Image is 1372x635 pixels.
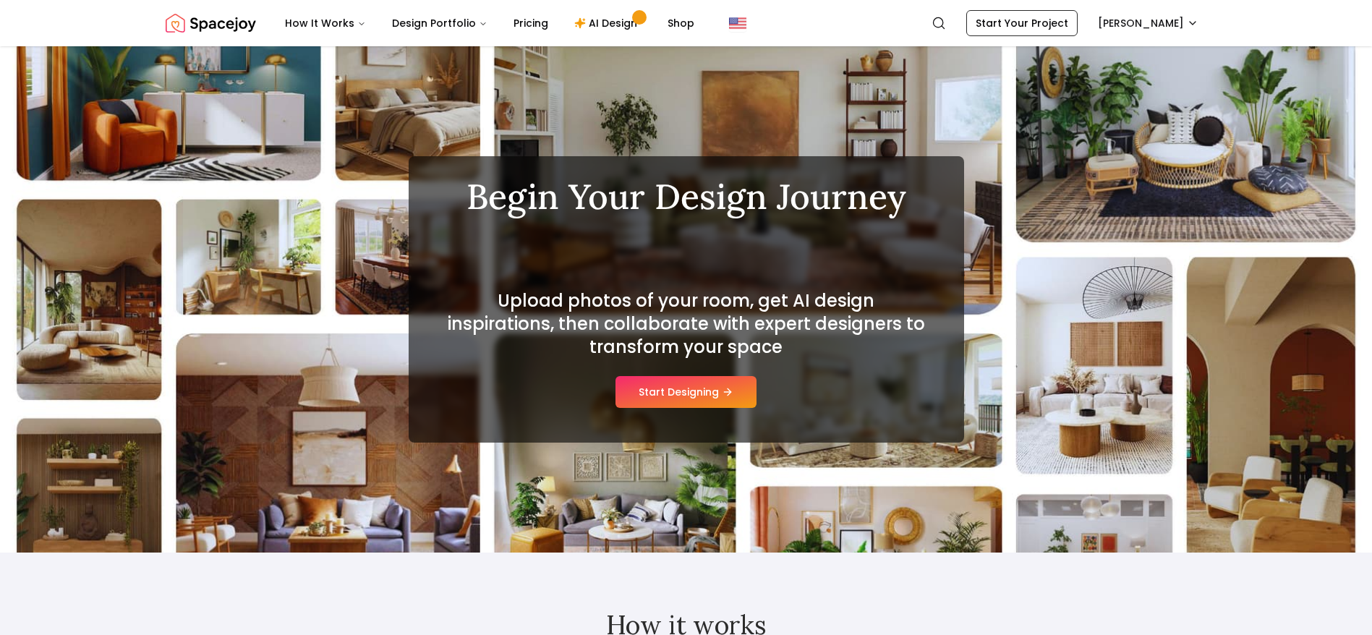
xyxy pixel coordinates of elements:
[273,9,378,38] button: How It Works
[166,9,256,38] a: Spacejoy
[615,376,757,408] button: Start Designing
[443,179,929,214] h1: Begin Your Design Journey
[502,9,560,38] a: Pricing
[966,10,1078,36] a: Start Your Project
[166,9,256,38] img: Spacejoy Logo
[443,289,929,359] h2: Upload photos of your room, get AI design inspirations, then collaborate with expert designers to...
[273,9,706,38] nav: Main
[380,9,499,38] button: Design Portfolio
[563,9,653,38] a: AI Design
[1089,10,1207,36] button: [PERSON_NAME]
[729,14,746,32] img: United States
[656,9,706,38] a: Shop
